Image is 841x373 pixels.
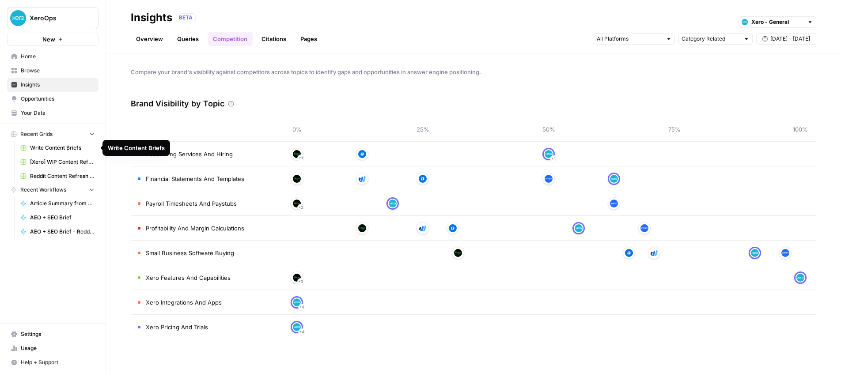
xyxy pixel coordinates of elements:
[781,249,789,257] img: t66ivm8gxseh8di5l94d7bcs3okx
[358,175,366,183] img: h2djpcrz2jd7xzxmeocvz215jy5n
[545,175,553,183] img: t66ivm8gxseh8di5l94d7bcs3okx
[419,175,427,183] img: 1ja02v94rdqv9sucbchsk7k120f6
[21,95,95,103] span: Opportunities
[551,154,556,163] span: + 1
[792,125,809,134] span: 100%
[16,225,98,239] a: AEO + SEO Brief - Reddit Test
[298,277,303,286] span: + 3
[610,200,618,207] img: t66ivm8gxseh8di5l94d7bcs3okx
[682,34,740,43] input: Category Related
[30,172,95,180] span: Reddit Content Refresh - Single URL
[298,203,303,212] span: + 2
[650,249,658,257] img: h2djpcrz2jd7xzxmeocvz215jy5n
[21,358,95,366] span: Help + Support
[7,78,98,92] a: Insights
[7,355,98,369] button: Help + Support
[131,32,168,46] a: Overview
[146,174,244,183] span: Financial Statements And Templates
[21,53,95,60] span: Home
[7,106,98,120] a: Your Data
[131,98,224,110] h3: Brand Visibility by Topic
[30,144,95,152] span: Write Content Briefs
[16,141,98,155] a: Write Content Briefs
[7,183,98,196] button: Recent Workflows
[597,34,662,43] input: All Platforms
[30,228,95,236] span: AEO + SEO Brief - Reddit Test
[640,224,648,232] img: t66ivm8gxseh8di5l94d7bcs3okx
[419,224,427,232] img: h2djpcrz2jd7xzxmeocvz215jy5n
[540,125,557,134] span: 50%
[666,125,683,134] span: 75%
[131,11,172,25] div: Insights
[208,32,253,46] a: Competition
[299,328,304,336] span: + 4
[256,32,292,46] a: Citations
[172,32,204,46] a: Queries
[131,68,816,76] span: Compare your brand's visibility against competitors across topics to identify gaps and opportunit...
[7,92,98,106] a: Opportunities
[756,33,816,45] button: [DATE] - [DATE]
[30,214,95,222] span: AEO + SEO Brief
[16,196,98,211] a: Article Summary from Google Docs
[146,273,231,282] span: Xero Features And Capabilities
[796,274,804,282] img: wbynuzzq6lj3nzxpt1e3y1j7uzng
[288,125,306,134] span: 0%
[21,81,95,89] span: Insights
[108,143,165,152] div: Write Content Briefs
[770,35,810,43] span: [DATE] - [DATE]
[21,109,95,117] span: Your Data
[358,150,366,158] img: 1ja02v94rdqv9sucbchsk7k120f6
[21,344,95,352] span: Usage
[146,298,222,307] span: Xero Integrations And Apps
[30,158,95,166] span: [Xero] WIP Content Refresh
[176,13,196,22] div: BETA
[293,274,301,282] img: ezwwuxbbk279g28v6vc0jrol6fr6
[20,130,53,138] span: Recent Grids
[20,186,66,194] span: Recent Workflows
[21,330,95,338] span: Settings
[293,200,301,207] img: ezwwuxbbk279g28v6vc0jrol6fr6
[30,200,95,207] span: Article Summary from Google Docs
[7,341,98,355] a: Usage
[293,323,301,331] img: wbynuzzq6lj3nzxpt1e3y1j7uzng
[7,33,98,46] button: New
[7,64,98,78] a: Browse
[358,224,366,232] img: ezwwuxbbk279g28v6vc0jrol6fr6
[575,224,583,232] img: wbynuzzq6lj3nzxpt1e3y1j7uzng
[299,303,304,312] span: + 4
[146,199,237,208] span: Payroll Timesheets And Paystubs
[545,150,553,158] img: wbynuzzq6lj3nzxpt1e3y1j7uzng
[21,67,95,75] span: Browse
[293,298,301,306] img: wbynuzzq6lj3nzxpt1e3y1j7uzng
[7,327,98,341] a: Settings
[751,18,803,26] input: Xero - General
[7,49,98,64] a: Home
[610,175,618,183] img: wbynuzzq6lj3nzxpt1e3y1j7uzng
[454,249,462,257] img: ezwwuxbbk279g28v6vc0jrol6fr6
[295,32,322,46] a: Pages
[293,150,301,158] img: ezwwuxbbk279g28v6vc0jrol6fr6
[16,211,98,225] a: AEO + SEO Brief
[30,14,83,23] span: XeroOps
[449,224,457,232] img: 1ja02v94rdqv9sucbchsk7k120f6
[146,150,233,158] span: Accounting Services And Hiring
[751,249,759,257] img: wbynuzzq6lj3nzxpt1e3y1j7uzng
[7,128,98,141] button: Recent Grids
[146,224,244,233] span: Profitability And Margin Calculations
[146,249,234,257] span: Small Business Software Buying
[42,35,55,44] span: New
[299,154,303,162] span: + 1
[293,175,301,183] img: ezwwuxbbk279g28v6vc0jrol6fr6
[625,249,633,257] img: 1ja02v94rdqv9sucbchsk7k120f6
[16,155,98,169] a: [Xero] WIP Content Refresh
[7,7,98,29] button: Workspace: XeroOps
[414,125,432,134] span: 25%
[146,323,208,332] span: Xero Pricing And Trials
[10,10,26,26] img: XeroOps Logo
[389,200,397,207] img: wbynuzzq6lj3nzxpt1e3y1j7uzng
[16,169,98,183] a: Reddit Content Refresh - Single URL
